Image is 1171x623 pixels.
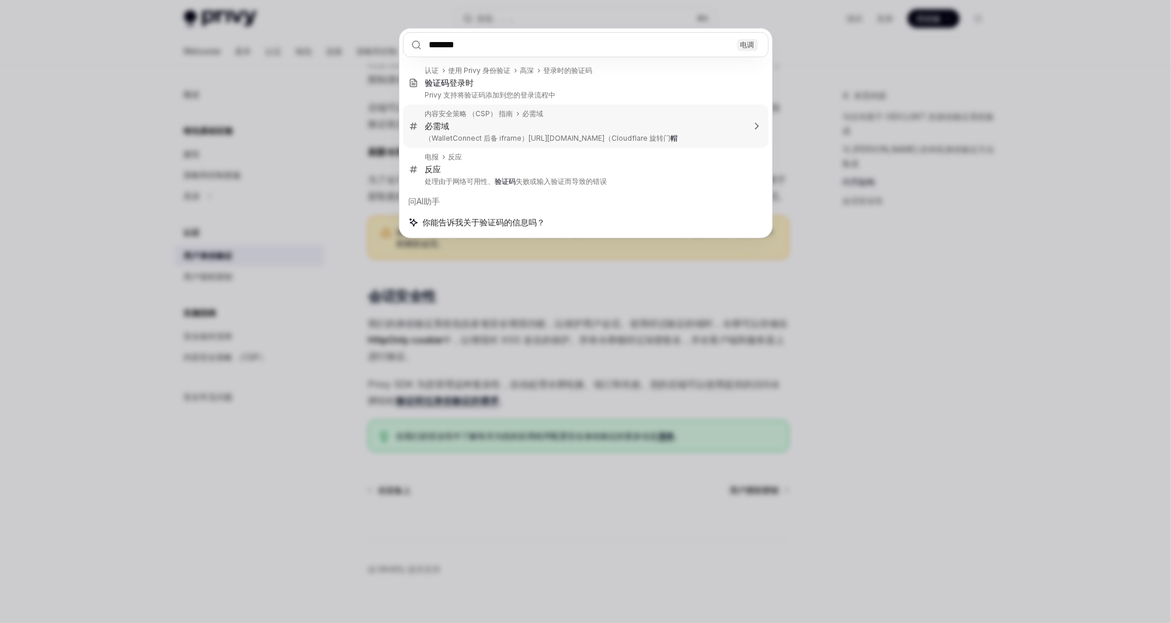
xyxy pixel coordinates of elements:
div: 电报 [425,152,439,162]
b: 帽 [671,134,678,142]
div: 反应 [449,152,463,162]
div: 问AI助手 [403,191,769,212]
span: 你能告诉我关于验证码的信息吗？ [423,217,545,228]
font: 登录时 [450,78,474,88]
div: 登录时的验证码 [544,66,593,75]
font: （WalletConnect 后备 iframe）[URL][DOMAIN_NAME]（Cloudflare 旋转门 [425,134,671,142]
b: 验证码 [495,177,516,186]
b: 验证码 [425,78,450,88]
div: 认证 [425,66,439,75]
div: 必需域 [425,121,450,131]
div: 内容安全策略 （CSP） 指南 [425,109,513,119]
div: 必需域 [523,109,544,119]
p: 处理由于网络可用性、 失败或输入验证而导致的错误 [425,177,744,186]
p: Privy 支持将验证码添加到您的登录流程中 [425,91,744,100]
div: 高深 [520,66,534,75]
div: 电调 [737,39,758,51]
div: 反应 [425,164,442,175]
div: 使用 Privy 身份验证 [449,66,511,75]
